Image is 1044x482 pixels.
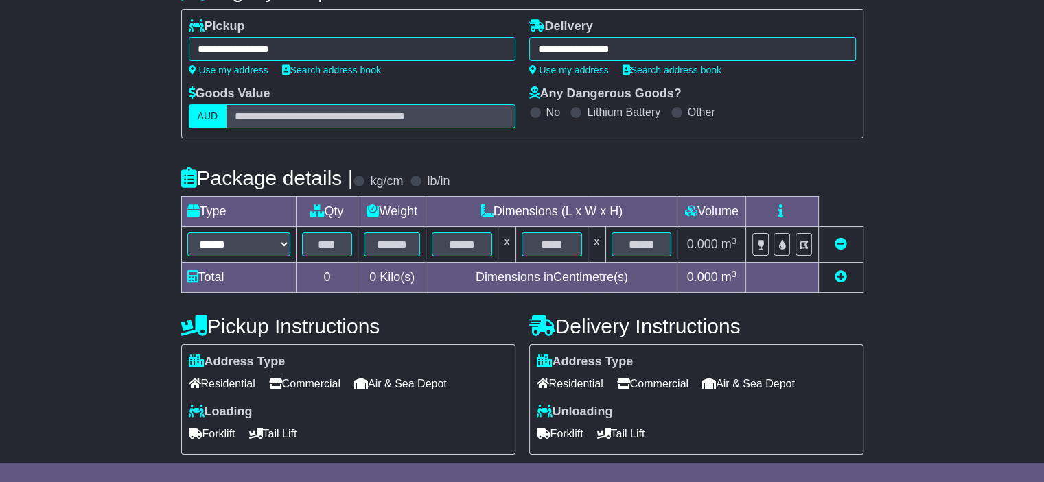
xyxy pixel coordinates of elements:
a: Add new item [835,270,847,284]
td: Kilo(s) [358,263,426,293]
label: lb/in [427,174,450,189]
span: Tail Lift [597,423,645,444]
td: Dimensions (L x W x H) [426,197,677,227]
a: Search address book [623,64,721,75]
h4: Delivery Instructions [529,315,863,337]
span: 0.000 [687,270,718,284]
span: m [721,237,737,251]
h4: Pickup Instructions [181,315,515,337]
td: Qty [296,197,358,227]
span: Tail Lift [249,423,297,444]
a: Remove this item [835,237,847,251]
span: Commercial [269,373,340,394]
sup: 3 [732,236,737,246]
a: Search address book [282,64,381,75]
td: Type [181,197,296,227]
span: Residential [189,373,255,394]
a: Use my address [529,64,609,75]
span: Forklift [189,423,235,444]
label: Other [688,106,715,119]
span: 0 [369,270,376,284]
label: No [546,106,560,119]
span: m [721,270,737,284]
td: x [498,227,515,263]
span: Air & Sea Depot [702,373,795,394]
label: Unloading [537,405,613,420]
td: Weight [358,197,426,227]
a: Use my address [189,64,268,75]
sup: 3 [732,269,737,279]
label: Address Type [537,354,634,370]
label: Loading [189,405,253,420]
label: AUD [189,104,227,128]
label: kg/cm [370,174,403,189]
label: Lithium Battery [587,106,660,119]
span: Air & Sea Depot [354,373,447,394]
td: x [588,227,605,263]
label: Address Type [189,354,286,370]
td: 0 [296,263,358,293]
td: Dimensions in Centimetre(s) [426,263,677,293]
label: Pickup [189,19,245,34]
label: Delivery [529,19,593,34]
label: Any Dangerous Goods? [529,86,682,101]
label: Goods Value [189,86,270,101]
span: Residential [537,373,603,394]
span: 0.000 [687,237,718,251]
span: Commercial [617,373,688,394]
span: Forklift [537,423,583,444]
td: Total [181,263,296,293]
h4: Package details | [181,167,353,189]
td: Volume [677,197,746,227]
